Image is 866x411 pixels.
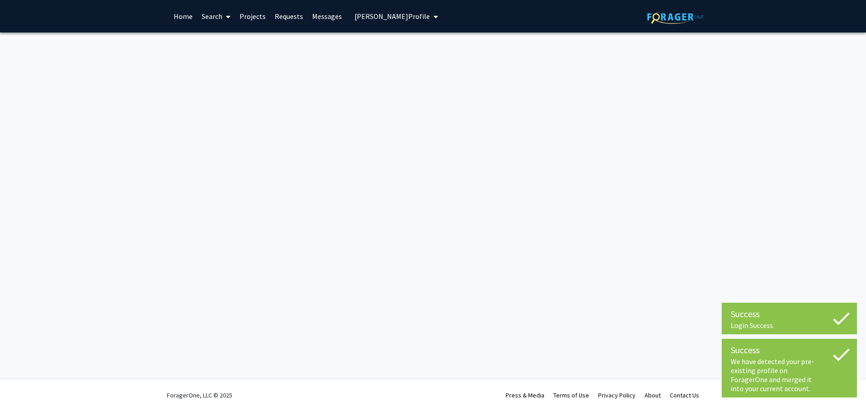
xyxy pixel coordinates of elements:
[731,343,848,357] div: Success
[167,379,232,411] div: ForagerOne, LLC © 2025
[308,0,346,32] a: Messages
[270,0,308,32] a: Requests
[731,321,848,330] div: Login Success
[355,12,430,21] span: [PERSON_NAME] Profile
[731,357,848,393] div: We have detected your pre-existing profile on ForagerOne and merged it into your current account.
[598,391,636,399] a: Privacy Policy
[731,307,848,321] div: Success
[197,0,235,32] a: Search
[235,0,270,32] a: Projects
[553,391,589,399] a: Terms of Use
[645,391,661,399] a: About
[647,10,704,24] img: ForagerOne Logo
[169,0,197,32] a: Home
[670,391,699,399] a: Contact Us
[506,391,544,399] a: Press & Media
